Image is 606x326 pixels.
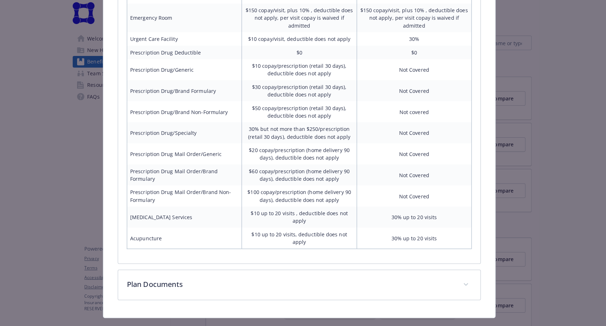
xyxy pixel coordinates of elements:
td: $150 copay/visit, plus 10% , deductible does not apply, per visit copay is waived if admitted [246,8,360,36]
td: Prescription Drug Mail Order/Generic [133,146,246,166]
td: $0 [360,49,473,62]
td: Urgent Care Facility [133,36,246,49]
td: Not covered [360,104,473,125]
td: [MEDICAL_DATA] Services [133,208,246,229]
td: $60 copay/prescription (home delivery 90 days), deductible does not apply [246,166,360,187]
td: Prescription Drug/Brand Formulary [133,83,246,104]
td: $20 copay/prescription (home delivery 90 days), deductible does not apply [246,146,360,166]
div: Plan Documents [124,271,482,300]
td: Prescription Drug Deductible [133,49,246,62]
td: Emergency Room [133,8,246,36]
td: Acupuncture [133,229,246,250]
td: Prescription Drug/Specialty [133,125,246,146]
td: Not Covered [360,125,473,146]
td: $10 up to 20 visits , deductible does not apply [246,208,360,229]
td: Not Covered [360,146,473,166]
td: Not Covered [360,62,473,83]
td: Prescription Drug/Brand Non-Formulary [133,104,246,125]
td: 30% [360,36,473,49]
td: Not Covered [360,83,473,104]
td: Prescription Drug/Generic [133,62,246,83]
td: Not Covered [360,166,473,187]
td: 30% up to 20 visits [360,229,473,250]
td: 30% up to 20 visits [360,208,473,229]
td: $10 copay/visit, deductible does not apply [246,36,360,49]
td: Prescription Drug Mail Order/Brand Formulary [133,166,246,187]
td: $10 up to 20 visits, deductible does not apply [246,229,360,250]
td: $100 copay/prescription (home delivery 90 days), deductible does not apply [246,187,360,208]
td: 30% but not more than $250/prescription (retail 30 days), deductible does not apply [246,125,360,146]
p: Plan Documents [133,279,456,290]
td: $50 copay/prescription (retail 30 days), deductible does not apply [246,104,360,125]
td: $10 copay/prescription (retail 30 days), deductible does not apply [246,62,360,83]
td: $30 copay/prescription (retail 30 days), deductible does not apply [246,83,360,104]
td: Not Covered [360,187,473,208]
td: $0 [246,49,360,62]
td: Prescription Drug Mail Order/Brand Non-Formulary [133,187,246,208]
td: $150 copay/visit, plus 10% , deductible does not apply, per visit copay is waived if admitted [360,8,473,36]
